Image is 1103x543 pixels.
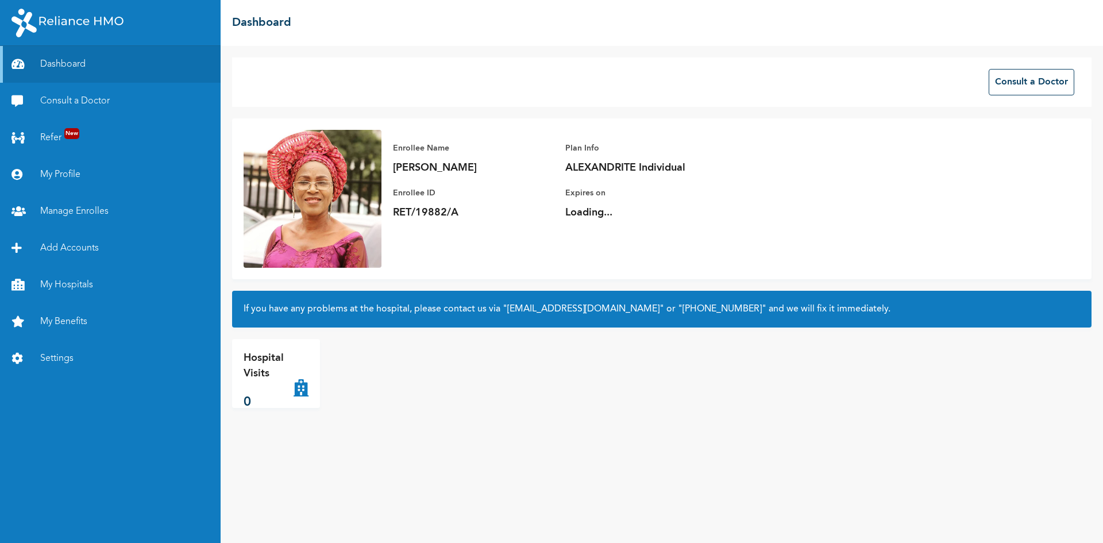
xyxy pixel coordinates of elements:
p: Plan Info [565,141,726,155]
h2: Dashboard [232,14,291,32]
img: Enrollee [244,130,381,268]
p: RET/19882/A [393,206,554,219]
p: ALEXANDRITE Individual [565,161,726,175]
p: Hospital Visits [244,351,294,382]
p: [PERSON_NAME] [393,161,554,175]
p: Loading... [565,206,726,219]
p: 0 [244,393,294,412]
span: New [64,128,79,139]
p: Enrollee ID [393,186,554,200]
p: Expires on [565,186,726,200]
a: "[PHONE_NUMBER]" [678,305,766,314]
a: "[EMAIL_ADDRESS][DOMAIN_NAME]" [503,305,664,314]
p: Enrollee Name [393,141,554,155]
img: RelianceHMO's Logo [11,9,124,37]
h2: If you have any problems at the hospital, please contact us via or and we will fix it immediately. [244,302,1080,316]
button: Consult a Doctor [989,69,1074,95]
